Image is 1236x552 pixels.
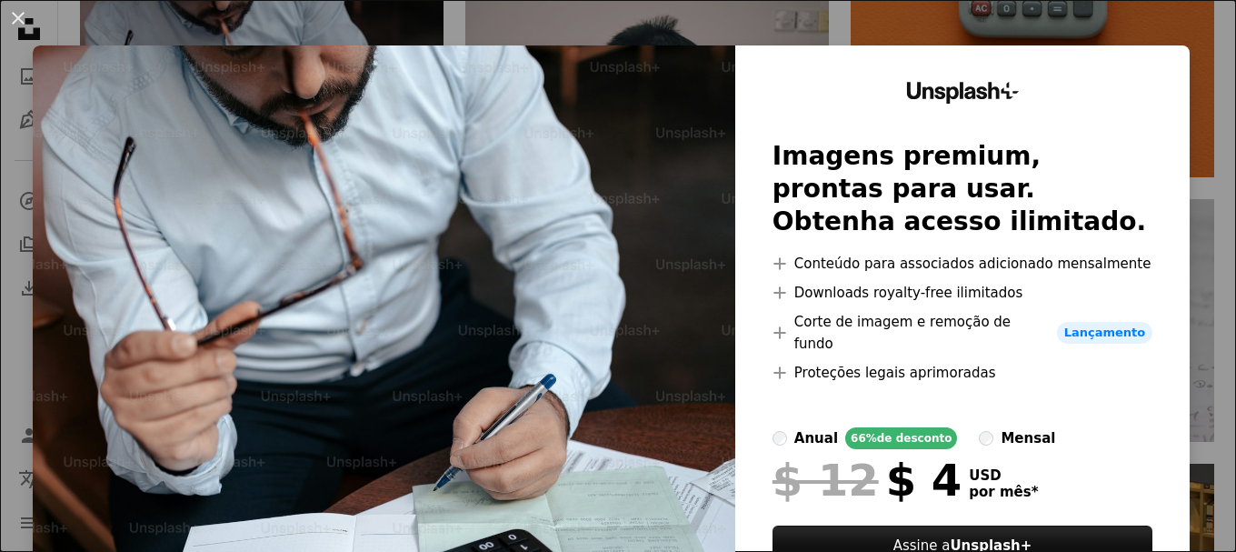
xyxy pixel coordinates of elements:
div: anual [794,427,838,449]
div: $ 4 [772,457,962,504]
div: mensal [1001,427,1055,449]
h2: Imagens premium, prontas para usar. Obtenha acesso ilimitado. [772,140,1152,238]
input: anual66%de desconto [772,431,787,446]
input: mensal [979,431,993,446]
li: Proteções legais aprimoradas [772,362,1152,384]
span: por mês * [969,484,1038,500]
span: Lançamento [1057,322,1153,344]
span: $ 12 [772,457,879,504]
li: Conteúdo para associados adicionado mensalmente [772,253,1152,275]
div: 66% de desconto [845,427,957,449]
li: Downloads royalty-free ilimitados [772,282,1152,304]
li: Corte de imagem e remoção de fundo [772,311,1152,355]
span: USD [969,467,1038,484]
